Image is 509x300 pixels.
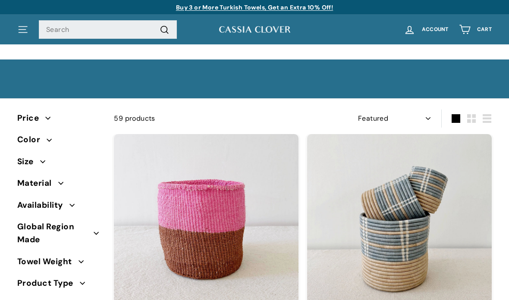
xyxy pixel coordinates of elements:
[17,199,69,212] span: Availability
[17,277,80,290] span: Product Type
[17,253,100,275] button: Towel Weight
[17,131,100,153] button: Color
[17,220,94,247] span: Global Region Made
[39,20,177,39] input: Search
[17,109,100,131] button: Price
[17,275,100,296] button: Product Type
[454,17,497,42] a: Cart
[17,177,58,190] span: Material
[399,17,454,42] a: Account
[17,255,79,268] span: Towel Weight
[114,113,303,124] div: 59 products
[477,27,492,32] span: Cart
[17,153,100,175] button: Size
[17,175,100,196] button: Material
[176,3,333,11] a: Buy 3 or More Turkish Towels, Get an Extra 10% Off!
[17,155,40,168] span: Size
[17,133,47,146] span: Color
[17,218,100,253] button: Global Region Made
[17,197,100,218] button: Availability
[422,27,449,32] span: Account
[17,112,45,125] span: Price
